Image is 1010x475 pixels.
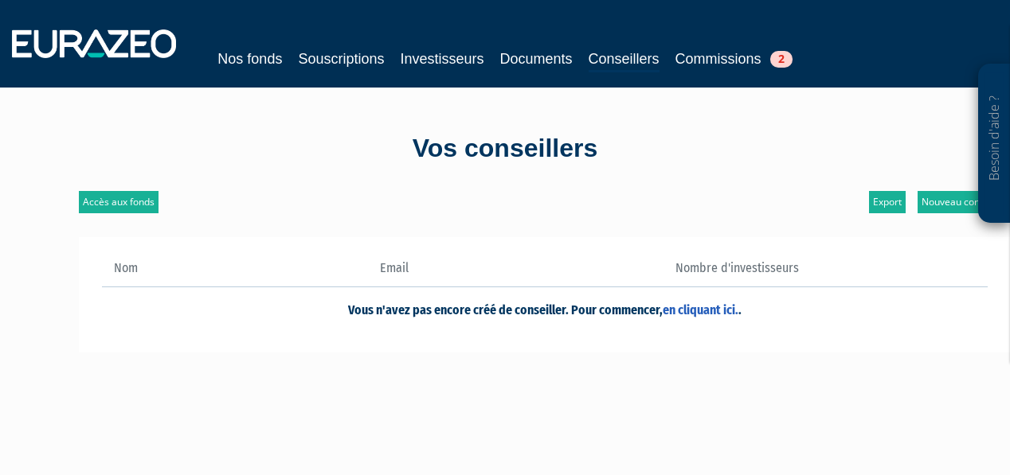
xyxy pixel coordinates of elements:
[298,48,384,70] a: Souscriptions
[869,191,906,213] a: Export
[589,48,660,72] a: Conseillers
[12,29,176,58] img: 1732889491-logotype_eurazeo_blanc_rvb.png
[675,48,793,70] a: Commissions2
[985,72,1004,216] p: Besoin d'aide ?
[500,48,573,70] a: Documents
[217,48,282,70] a: Nos fonds
[102,286,988,330] td: Vous n'avez pas encore créé de conseiller. Pour commencer, .
[51,130,959,167] div: Vos conseillers
[400,48,483,70] a: Investisseurs
[770,51,793,68] span: 2
[79,191,159,213] a: Accès aux fonds
[368,259,545,286] th: Email
[102,259,368,286] th: Nom
[663,302,738,317] a: en cliquant ici.
[545,259,811,286] th: Nombre d'investisseurs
